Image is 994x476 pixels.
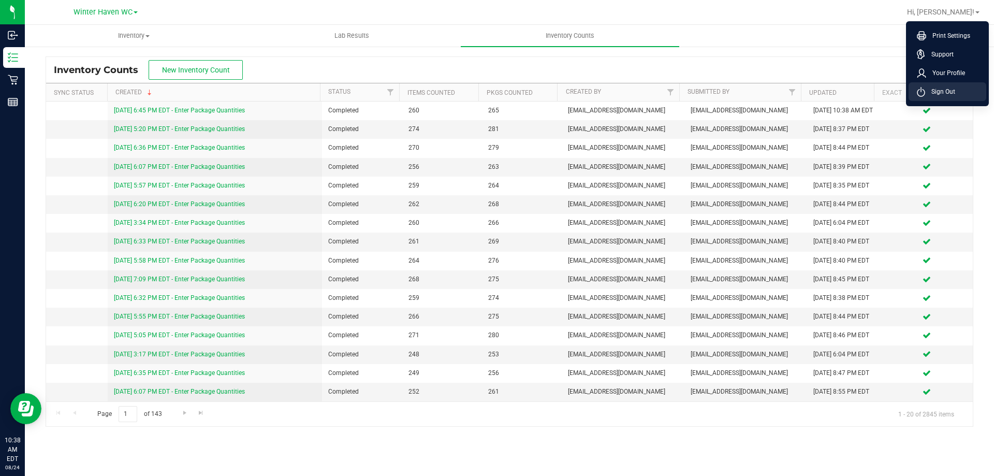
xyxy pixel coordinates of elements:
[691,330,801,340] span: [EMAIL_ADDRESS][DOMAIN_NAME]
[408,387,476,397] span: 252
[691,143,801,153] span: [EMAIL_ADDRESS][DOMAIN_NAME]
[320,31,383,40] span: Lab Results
[691,368,801,378] span: [EMAIL_ADDRESS][DOMAIN_NAME]
[328,218,396,228] span: Completed
[532,31,608,40] span: Inventory Counts
[488,256,556,266] span: 276
[243,25,461,47] a: Lab Results
[54,89,94,96] a: Sync Status
[114,351,245,358] a: [DATE] 3:17 PM EDT - Enter Package Quantities
[488,143,556,153] span: 279
[194,406,209,420] a: Go to the last page
[114,144,245,151] a: [DATE] 6:36 PM EDT - Enter Package Quantities
[813,350,874,359] div: [DATE] 6:04 PM EDT
[813,312,874,322] div: [DATE] 8:44 PM EDT
[813,162,874,172] div: [DATE] 8:39 PM EDT
[813,293,874,303] div: [DATE] 8:38 PM EDT
[328,237,396,247] span: Completed
[890,406,962,422] span: 1 - 20 of 2845 items
[408,237,476,247] span: 261
[917,49,982,60] a: Support
[691,218,801,228] span: [EMAIL_ADDRESS][DOMAIN_NAME]
[328,199,396,209] span: Completed
[925,49,954,60] span: Support
[568,106,678,116] span: [EMAIL_ADDRESS][DOMAIN_NAME]
[568,181,678,191] span: [EMAIL_ADDRESS][DOMAIN_NAME]
[408,124,476,134] span: 274
[691,181,801,191] span: [EMAIL_ADDRESS][DOMAIN_NAME]
[691,293,801,303] span: [EMAIL_ADDRESS][DOMAIN_NAME]
[328,368,396,378] span: Completed
[114,294,245,301] a: [DATE] 6:32 PM EDT - Enter Package Quantities
[691,275,801,284] span: [EMAIL_ADDRESS][DOMAIN_NAME]
[5,464,20,471] p: 08/24
[408,199,476,209] span: 262
[114,276,245,283] a: [DATE] 7:09 PM EDT - Enter Package Quantities
[328,181,396,191] span: Completed
[328,143,396,153] span: Completed
[813,256,874,266] div: [DATE] 8:40 PM EDT
[407,89,455,96] a: Items Counted
[874,83,965,102] th: Exact
[691,350,801,359] span: [EMAIL_ADDRESS][DOMAIN_NAME]
[568,275,678,284] span: [EMAIL_ADDRESS][DOMAIN_NAME]
[488,162,556,172] span: 263
[925,86,955,97] span: Sign Out
[328,293,396,303] span: Completed
[568,143,678,153] span: [EMAIL_ADDRESS][DOMAIN_NAME]
[408,368,476,378] span: 249
[8,52,18,63] inline-svg: Inventory
[568,350,678,359] span: [EMAIL_ADDRESS][DOMAIN_NAME]
[119,406,137,422] input: 1
[162,66,230,74] span: New Inventory Count
[408,256,476,266] span: 264
[813,368,874,378] div: [DATE] 8:47 PM EDT
[408,275,476,284] span: 268
[488,218,556,228] span: 266
[813,275,874,284] div: [DATE] 8:45 PM EDT
[488,199,556,209] span: 268
[114,388,245,395] a: [DATE] 6:07 PM EDT - Enter Package Quantities
[114,163,245,170] a: [DATE] 6:07 PM EDT - Enter Package Quantities
[691,124,801,134] span: [EMAIL_ADDRESS][DOMAIN_NAME]
[926,31,970,41] span: Print Settings
[328,256,396,266] span: Completed
[328,162,396,172] span: Completed
[114,125,245,133] a: [DATE] 5:20 PM EDT - Enter Package Quantities
[114,257,245,264] a: [DATE] 5:58 PM EDT - Enter Package Quantities
[488,387,556,397] span: 261
[328,387,396,397] span: Completed
[328,275,396,284] span: Completed
[813,143,874,153] div: [DATE] 8:44 PM EDT
[114,107,245,114] a: [DATE] 6:45 PM EDT - Enter Package Quantities
[691,106,801,116] span: [EMAIL_ADDRESS][DOMAIN_NAME]
[568,387,678,397] span: [EMAIL_ADDRESS][DOMAIN_NAME]
[408,143,476,153] span: 270
[149,60,243,80] button: New Inventory Count
[488,124,556,134] span: 281
[568,124,678,134] span: [EMAIL_ADDRESS][DOMAIN_NAME]
[568,293,678,303] span: [EMAIL_ADDRESS][DOMAIN_NAME]
[328,106,396,116] span: Completed
[115,89,154,96] a: Created
[488,312,556,322] span: 275
[408,106,476,116] span: 260
[783,83,800,101] a: Filter
[328,124,396,134] span: Completed
[328,312,396,322] span: Completed
[488,368,556,378] span: 256
[813,124,874,134] div: [DATE] 8:37 PM EDT
[926,68,965,78] span: Your Profile
[8,97,18,107] inline-svg: Reports
[566,88,601,95] a: Created By
[488,181,556,191] span: 264
[328,330,396,340] span: Completed
[5,436,20,464] p: 10:38 AM EDT
[813,218,874,228] div: [DATE] 6:04 PM EDT
[813,181,874,191] div: [DATE] 8:35 PM EDT
[813,199,874,209] div: [DATE] 8:44 PM EDT
[114,182,245,189] a: [DATE] 5:57 PM EDT - Enter Package Quantities
[114,200,245,208] a: [DATE] 6:20 PM EDT - Enter Package Quantities
[408,330,476,340] span: 271
[408,293,476,303] span: 259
